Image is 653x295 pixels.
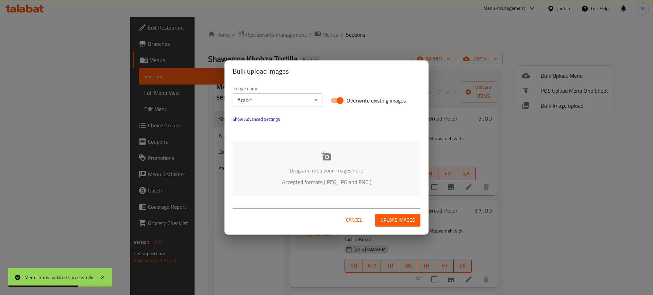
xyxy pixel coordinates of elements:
[233,115,280,123] span: Show Advanced Settings
[343,214,365,226] button: Cancel
[233,93,322,107] div: Arabic
[24,274,93,281] div: Menu items updated successfully
[375,214,420,226] button: Upload images
[346,216,362,224] span: Cancel
[347,96,406,105] span: Overwrite existing images
[229,111,284,127] button: show more
[243,166,410,174] p: Drag and drop your images here
[233,66,420,77] h2: Bulk upload images
[381,216,415,224] span: Upload images
[243,178,410,186] p: Accepted formats (JPEG, JPG and PNG )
